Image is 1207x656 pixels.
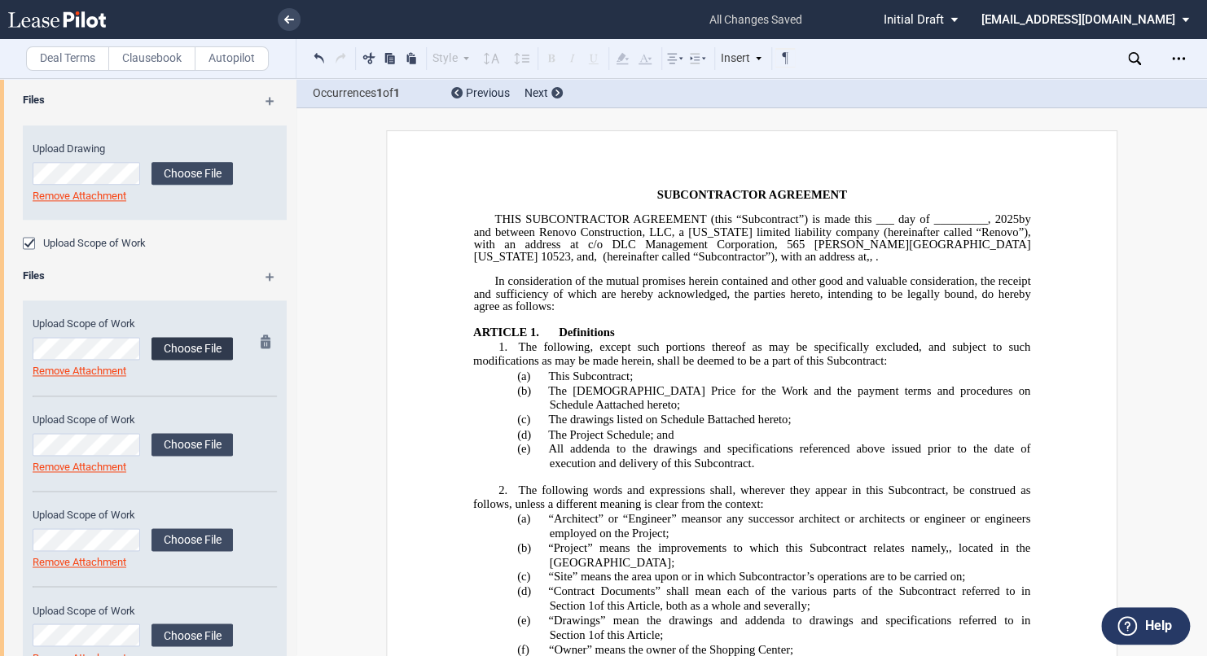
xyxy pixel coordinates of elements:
[498,340,507,354] span: 1.
[549,541,1033,569] span: , located in the [GEOGRAPHIC_DATA];
[1144,615,1171,636] label: Help
[517,614,530,628] span: (e)
[867,250,870,264] span: ,
[151,433,233,456] label: Choose File
[473,340,1034,368] span: The following, except such portions thereof as may be specifically excluded, and subject to such ...
[517,413,530,426] span: (c)
[541,250,594,264] span: 10523, and
[43,236,146,251] label: Upload Scope of Work
[195,46,269,71] label: Autopilot
[876,250,879,264] span: .
[393,86,400,99] b: 1
[517,512,530,526] span: (a)
[548,442,1033,470] span: All addenda to the drawings and specifications referenced above issued prior to the date of execu...
[588,628,594,641] a: 1
[1165,46,1192,72] div: Open Lease options menu
[33,365,126,377] a: Remove Attachment
[524,85,563,102] div: Next
[548,427,674,441] span: The Project Schedule; and
[612,238,805,251] span: DLC Management Corporation, 565
[657,187,847,201] span: SUBCONTRACTOR AGREEMENT
[23,236,146,252] md-checkbox: Upload Scope of Work
[33,556,126,568] a: Remove Attachment
[884,12,944,27] span: Initial Draft
[517,383,531,397] span: (b)
[548,512,711,526] span: “Architect” or “Engineer” means
[594,599,810,613] span: of this Article, both as a whole and severally;
[33,461,126,473] a: Remove Attachment
[594,628,663,641] span: of this Article;
[594,250,597,264] span: ,
[869,250,872,264] span: ,
[524,86,548,99] span: Next
[33,603,233,618] label: Upload Scope of Work
[707,413,715,426] a: B
[23,94,45,106] b: Files
[473,483,1034,510] span: The following words and expressions shall, wherever they appear in this Subcontract, be construed...
[151,623,233,646] label: Choose File
[775,48,795,68] button: Toggle Control Characters
[517,541,531,555] span: (b)
[548,369,633,383] span: This Subcontract;
[108,46,195,71] label: Clausebook
[548,570,965,584] span: “Site” means the area upon or in which Subcontractor’s operations are to be carried on;
[548,614,1033,641] span: “Drawings” mean the drawings and addenda to drawings and specifications referred to in Section
[517,369,530,383] span: (a)
[474,275,1034,313] span: In consideration of the mutual promises herein contained and other good and valuable consideratio...
[718,48,766,69] div: Insert
[151,528,233,551] label: Choose File
[474,212,1034,251] span: by and between Renovo Construction, LLC, a [US_STATE] limited liability company (hereinafter call...
[451,85,510,102] div: Previous
[715,413,791,426] span: attached hereto;
[548,584,1034,612] span: “Contract Documents” shall mean each of the various parts of the Subcontract referred to in Section
[26,46,109,71] label: Deal Terms
[588,599,594,613] a: 1
[1101,607,1190,645] button: Help
[23,269,45,282] b: Files
[548,383,1034,411] span: The [DEMOGRAPHIC_DATA] Price for the Work and the payment terms and procedures on Schedule
[994,212,1018,226] span: 2025
[548,413,704,426] span: The drawings listed on Schedule
[33,508,233,523] label: Upload Scope of Work
[517,642,529,656] span: (f)
[549,512,1033,540] span: or any successor architect or architects or engineer or engineers employed on the Project;
[376,86,383,99] b: 1
[473,326,539,339] span: ARTICLE 1.
[380,48,400,68] button: Copy
[151,162,233,185] label: Choose File
[604,398,680,412] span: attached hereto;
[549,642,793,656] span: “Owner” means the owner of the Shopping Center;
[313,85,439,102] span: Occurrences of
[402,48,421,68] button: Paste
[359,48,379,68] button: Cut
[309,48,329,68] button: Undo
[559,326,614,339] span: Definitions
[517,570,530,584] span: (c)
[517,584,531,598] span: (d)
[898,212,991,226] span: day of _________,
[33,142,233,156] label: Upload Drawing
[595,398,604,412] a: A
[700,2,810,37] span: all changes saved
[498,483,507,496] span: 2.
[466,86,510,99] span: Previous
[494,212,893,226] span: THIS SUBCONTRACTOR AGREEMENT (this “Subcontract”) is made this ___
[548,541,949,555] span: “Project” means the improvements to which this Subcontract relates namely,
[474,238,1031,264] span: [PERSON_NAME][GEOGRAPHIC_DATA][US_STATE]
[151,337,233,360] label: Choose File
[33,190,126,202] a: Remove Attachment
[33,317,233,331] label: Upload Scope of Work
[517,427,531,441] span: (d)
[33,413,233,427] label: Upload Scope of Work
[517,442,530,456] span: (e)
[603,250,867,264] span: (hereinafter called “Subcontractor”), with an address at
